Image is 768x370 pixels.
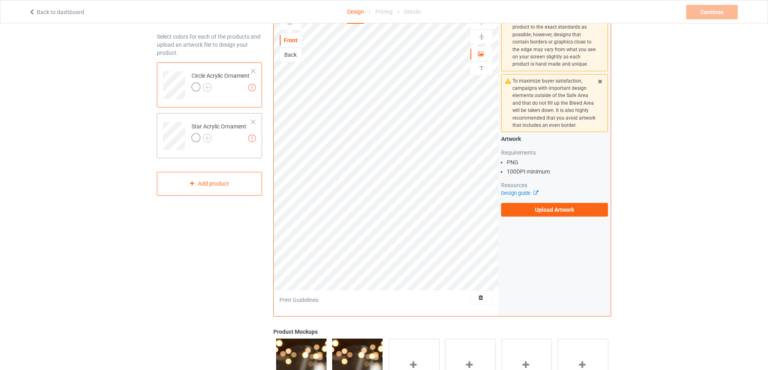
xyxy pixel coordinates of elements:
div: Product Mockups [273,328,611,336]
div: Select colors for each of the products and upload an artwork file to design your product. [157,33,262,57]
div: Requirements [501,149,608,157]
div: Circle Acrylic Ornament [157,62,262,107]
div: Details [404,0,421,23]
div: Back [280,51,302,59]
div: Front [280,36,302,44]
a: Design guide [501,190,538,196]
img: svg+xml;base64,PD94bWwgdmVyc2lvbj0iMS4wIiBlbmNvZGluZz0iVVRGLTgiPz4KPHN2ZyB3aWR0aD0iMjJweCIgaGVpZ2... [203,134,212,143]
div: Artwork [501,135,608,143]
div: Add product [157,172,262,196]
div: Star Acrylic Ornament [157,113,262,158]
li: 100 DPI minimum [507,167,608,176]
label: Upload Artwork [501,203,608,217]
div: We make all efforts to produce your product to the exact standards as possible, however, designs ... [512,16,597,68]
img: svg+xml;base64,PD94bWwgdmVyc2lvbj0iMS4wIiBlbmNvZGluZz0iVVRGLTgiPz4KPHN2ZyB3aWR0aD0iMjJweCIgaGVpZ2... [203,83,212,92]
div: Star Acrylic Ornament [191,122,246,142]
img: svg%3E%0A [478,33,485,41]
div: Design [347,0,364,24]
div: To maximize buyer satisfaction, campaigns with important design elements outside of the Safe Area... [512,77,597,129]
li: PNG [507,158,608,166]
a: Back to dashboard [29,9,84,15]
div: Resources [501,181,608,189]
div: Print Guidelines [279,296,318,304]
img: exclamation icon [248,84,256,91]
img: svg%3E%0A [478,64,485,72]
div: Circle Acrylic Ornament [191,72,250,91]
img: exclamation icon [248,134,256,142]
div: Pricing [375,0,393,23]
